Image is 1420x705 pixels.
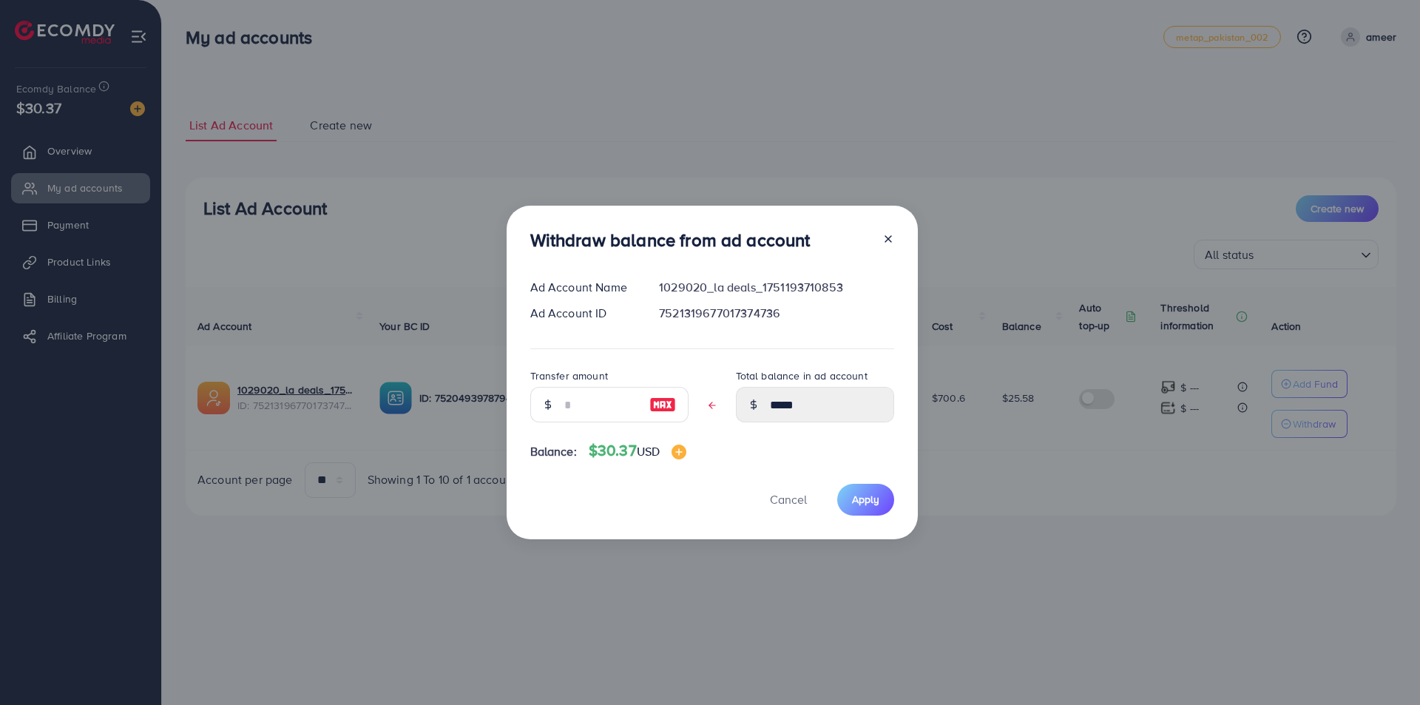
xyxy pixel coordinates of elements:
iframe: Chat [1357,638,1409,694]
h3: Withdraw balance from ad account [530,229,811,251]
span: Apply [852,492,879,507]
label: Total balance in ad account [736,368,868,383]
span: Balance: [530,443,577,460]
div: 7521319677017374736 [647,305,905,322]
div: 1029020_la deals_1751193710853 [647,279,905,296]
button: Cancel [751,484,825,516]
img: image [672,445,686,459]
img: image [649,396,676,414]
span: USD [637,443,660,459]
button: Apply [837,484,894,516]
div: Ad Account ID [518,305,648,322]
div: Ad Account Name [518,279,648,296]
h4: $30.37 [589,442,686,460]
span: Cancel [770,491,807,507]
label: Transfer amount [530,368,608,383]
